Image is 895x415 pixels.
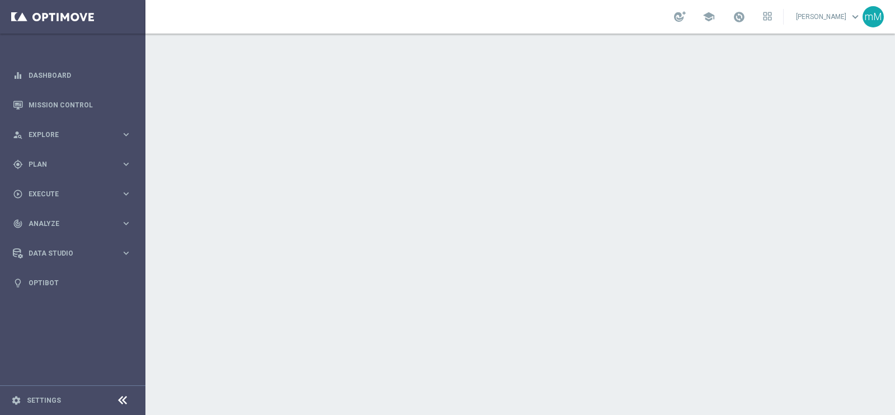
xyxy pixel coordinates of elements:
button: play_circle_outline Execute keyboard_arrow_right [12,190,132,199]
a: Settings [27,397,61,404]
button: lightbulb Optibot [12,279,132,287]
div: Data Studio [13,248,121,258]
i: keyboard_arrow_right [121,218,131,229]
i: person_search [13,130,23,140]
span: Execute [29,191,121,197]
i: settings [11,395,21,405]
i: track_changes [13,219,23,229]
button: track_changes Analyze keyboard_arrow_right [12,219,132,228]
span: Analyze [29,220,121,227]
i: lightbulb [13,278,23,288]
div: Dashboard [13,60,131,90]
span: Plan [29,161,121,168]
i: keyboard_arrow_right [121,159,131,169]
div: Execute [13,189,121,199]
i: gps_fixed [13,159,23,169]
div: mM [863,6,884,27]
a: Optibot [29,268,131,298]
i: keyboard_arrow_right [121,248,131,258]
div: Explore [13,130,121,140]
a: [PERSON_NAME]keyboard_arrow_down [795,8,863,25]
div: Optibot [13,268,131,298]
button: gps_fixed Plan keyboard_arrow_right [12,160,132,169]
button: person_search Explore keyboard_arrow_right [12,130,132,139]
i: play_circle_outline [13,189,23,199]
span: school [703,11,715,23]
button: Data Studio keyboard_arrow_right [12,249,132,258]
i: keyboard_arrow_right [121,188,131,199]
span: keyboard_arrow_down [849,11,861,23]
div: Analyze [13,219,121,229]
div: Plan [13,159,121,169]
i: equalizer [13,70,23,81]
span: Explore [29,131,121,138]
a: Dashboard [29,60,131,90]
a: Mission Control [29,90,131,120]
button: Mission Control [12,101,132,110]
button: equalizer Dashboard [12,71,132,80]
i: keyboard_arrow_right [121,129,131,140]
span: Data Studio [29,250,121,257]
div: Mission Control [13,90,131,120]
